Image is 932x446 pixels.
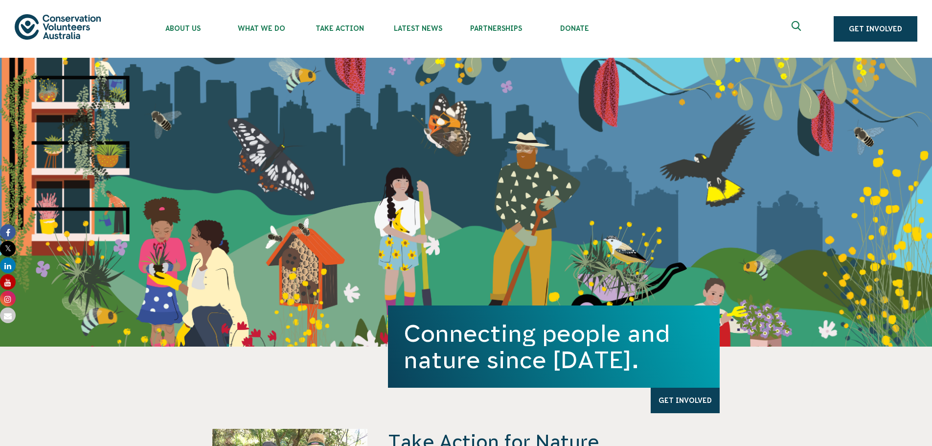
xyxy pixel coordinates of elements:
[222,24,300,32] span: What We Do
[792,21,804,37] span: Expand search box
[144,24,222,32] span: About Us
[300,24,379,32] span: Take Action
[15,14,101,39] img: logo.svg
[404,320,704,373] h1: Connecting people and nature since [DATE].
[834,16,917,42] a: Get Involved
[535,24,614,32] span: Donate
[457,24,535,32] span: Partnerships
[379,24,457,32] span: Latest News
[786,17,809,41] button: Expand search box Close search box
[651,388,720,413] a: Get Involved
